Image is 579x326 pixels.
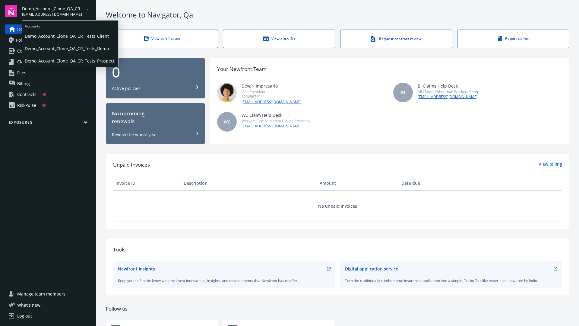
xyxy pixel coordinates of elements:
[17,90,36,99] div: Contracts
[401,89,405,96] span: BI
[5,79,91,88] a: Billing
[399,176,467,190] th: Date due
[17,302,40,308] span: What ' s new
[242,123,310,129] a: [EMAIL_ADDRESS][DOMAIN_NAME]
[106,30,218,48] a: View certificates
[5,46,91,56] a: Certificates
[118,278,331,283] div: Keep yourself in the know with the latest innovations, insights, and developments that Newfront h...
[112,110,199,126] div: No upcoming renewals
[345,278,558,283] div: Turn the traditionally cumbersome insurance application into a simple, Turbo-Tax like experience ...
[106,58,205,99] button: 0Active policies
[22,21,118,30] span: Accounts
[5,68,91,78] a: Files
[25,42,116,55] span: Demo_Account_Clone_QA_CR_Tests_Demo
[418,83,479,89] div: BI Claims Help Desk
[17,101,36,110] div: RiskPulse
[17,46,40,56] span: Certificates
[118,266,155,272] div: Newfront Insights
[181,176,317,190] th: Description
[16,35,31,45] span: Policies
[112,132,157,138] div: Review the whole year
[5,35,91,45] a: Policies
[470,36,557,41] div: Report claims
[113,176,181,190] th: Invoice ID
[112,85,141,91] div: Active policies
[5,289,91,299] a: Manage team members
[242,112,310,118] div: WC Claim Help Desk
[22,12,84,17] span: [EMAIL_ADDRESS][DOMAIN_NAME]
[217,83,237,102] img: photo
[242,118,310,123] div: Workers Compensation Claims Advocacy
[106,305,569,313] div: Follow us
[5,5,17,17] img: navigator-logo.svg
[106,103,205,144] button: No upcomingrenewalsReview the whole year
[113,161,150,169] span: Unpaid Invoices
[242,89,302,94] div: Vice President
[5,90,91,99] a: Contracts
[17,79,30,88] span: Billing
[112,65,199,79] div: 0
[22,5,91,17] button: Demo_Account_Clone_QA_CR_Tests_Prospect[EMAIL_ADDRESS][DOMAIN_NAME]arrowDropDown
[5,24,91,34] a: Home
[340,30,452,48] a: Request contract review
[84,5,91,13] a: arrowDropDown
[25,30,116,42] span: Demo_Account_Clone_QA_CR_Tests_Client
[418,89,479,94] div: All Claims Other than Workers Comp
[5,101,91,110] a: RiskPulse
[17,24,29,34] span: Home
[539,161,562,169] a: View billing
[224,119,230,125] span: WC
[217,65,267,73] div: Your Newfront Team
[5,120,91,127] button: Exposures
[113,190,562,221] td: No unpaid invoices
[345,266,398,272] div: Digital application service
[106,10,569,20] div: Welcome to Navigator , Qa
[17,311,32,321] div: Log out
[5,57,91,67] a: Claims
[242,99,302,105] a: [EMAIL_ADDRESS][DOMAIN_NAME]
[242,83,302,89] div: Devari Impresario
[353,36,440,42] div: Request contract review
[17,289,65,299] span: Manage team members
[17,68,26,78] span: Files
[5,302,50,308] button: What's new
[22,5,84,12] span: Demo_Account_Clone_QA_CR_Tests_Prospect
[113,246,562,254] div: Tools
[17,57,31,67] span: Claims
[223,30,335,48] a: View auto IDs
[25,55,116,67] span: Demo_Account_Clone_QA_CR_Tests_Prospect
[242,94,302,99] div: 123456789
[317,176,399,190] th: Amount
[418,94,479,100] a: [EMAIL_ADDRESS][DOMAIN_NAME]
[118,36,206,41] div: View certificates
[235,36,323,42] div: View auto IDs
[457,30,569,48] a: Report claims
